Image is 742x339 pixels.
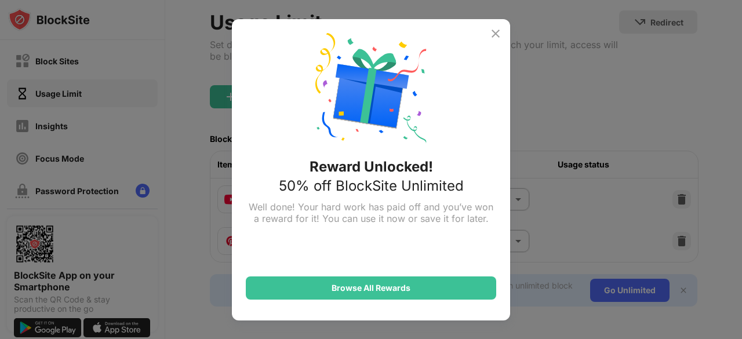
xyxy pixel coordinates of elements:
[489,27,503,41] img: x-button.svg
[315,33,427,144] img: reward-unlock.svg
[279,177,464,194] div: 50% off BlockSite Unlimited
[310,158,433,175] div: Reward Unlocked!
[246,201,496,224] div: Well done! Your hard work has paid off and you’ve won a reward for it! You can use it now or save...
[332,283,410,293] div: Browse All Rewards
